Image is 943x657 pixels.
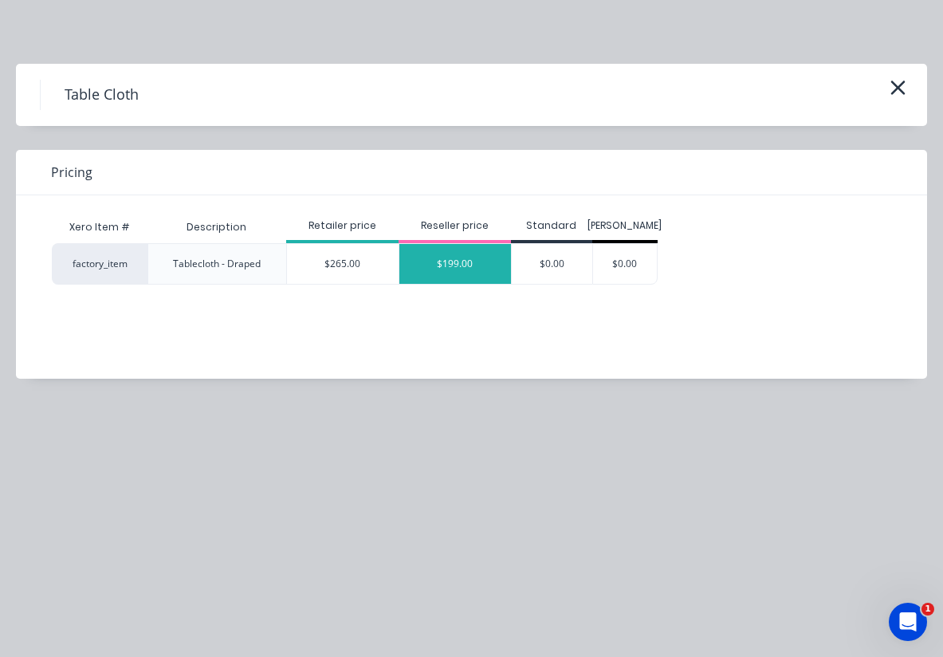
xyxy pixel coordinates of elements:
div: Retailer price [286,218,399,233]
div: Xero Item # [52,211,147,243]
iframe: Intercom live chat [889,603,927,641]
div: $0.00 [593,244,658,284]
div: Standard [511,218,592,233]
div: Reseller price [399,218,511,233]
div: $265.00 [287,244,399,284]
div: [PERSON_NAME] [592,218,658,233]
span: Pricing [51,163,92,182]
div: factory_item [52,243,147,285]
div: $199.00 [399,244,511,284]
div: Description [174,207,259,247]
div: $0.00 [512,244,592,284]
div: Tablecloth - Draped [173,257,261,271]
span: 1 [921,603,934,616]
h4: Table Cloth [40,80,163,110]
